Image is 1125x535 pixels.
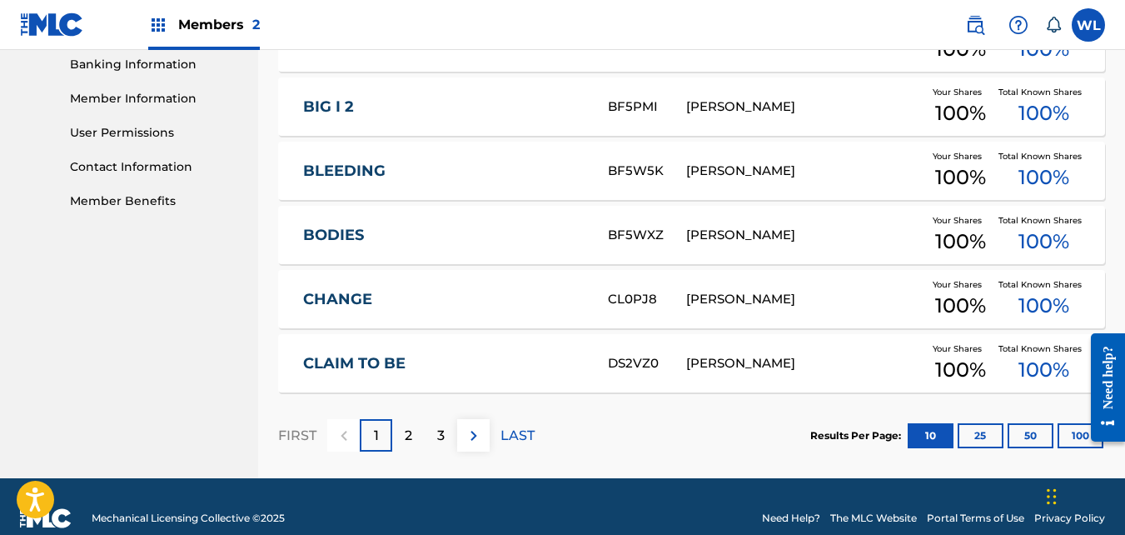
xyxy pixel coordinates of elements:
div: CL0PJ8 [608,290,686,309]
a: CHANGE [303,290,585,309]
img: Top Rightsholders [148,15,168,35]
span: 100 % [935,98,986,128]
span: 100 % [1018,98,1069,128]
button: 10 [908,423,953,448]
span: 100 % [935,162,986,192]
button: 100 [1058,423,1103,448]
span: Total Known Shares [998,86,1088,98]
div: Help [1002,8,1035,42]
button: 50 [1008,423,1053,448]
p: FIRST [278,426,316,446]
div: User Menu [1072,8,1105,42]
iframe: Chat Widget [1042,455,1125,535]
span: Total Known Shares [998,342,1088,355]
p: Results Per Page: [810,428,905,443]
span: Members [178,15,260,34]
a: Member Benefits [70,192,238,210]
div: [PERSON_NAME] [686,226,922,245]
div: BF5WXZ [608,226,686,245]
span: Your Shares [933,86,988,98]
a: Public Search [958,8,992,42]
iframe: Resource Center [1078,320,1125,454]
span: Your Shares [933,278,988,291]
p: 1 [374,426,379,446]
div: Notifications [1045,17,1062,33]
p: LAST [500,426,535,446]
span: 100 % [1018,162,1069,192]
div: BF5PMI [608,97,686,117]
div: DS2VZ0 [608,354,686,373]
div: [PERSON_NAME] [686,354,922,373]
a: User Permissions [70,124,238,142]
img: help [1008,15,1028,35]
img: logo [20,508,72,528]
span: Total Known Shares [998,150,1088,162]
a: BODIES [303,226,585,245]
a: Portal Terms of Use [927,511,1024,526]
a: BIG I 2 [303,97,585,117]
a: BLEEDING [303,162,585,181]
div: [PERSON_NAME] [686,162,922,181]
div: [PERSON_NAME] [686,290,922,309]
span: Mechanical Licensing Collective © 2025 [92,511,285,526]
div: [PERSON_NAME] [686,97,922,117]
span: 100 % [1018,355,1069,385]
span: Your Shares [933,150,988,162]
span: 2 [252,17,260,32]
img: right [464,426,484,446]
div: Drag [1047,472,1057,522]
p: 3 [437,426,445,446]
div: BF5W5K [608,162,686,181]
a: CLAIM TO BE [303,354,585,373]
span: 100 % [1018,291,1069,321]
button: 25 [958,423,1003,448]
img: search [965,15,985,35]
img: MLC Logo [20,12,84,37]
span: Your Shares [933,214,988,227]
a: The MLC Website [830,511,917,526]
span: Total Known Shares [998,278,1088,291]
a: Member Information [70,90,238,107]
span: Your Shares [933,342,988,355]
a: Need Help? [762,511,820,526]
a: Contact Information [70,158,238,176]
span: Total Known Shares [998,214,1088,227]
span: 100 % [935,227,986,257]
span: 100 % [1018,227,1069,257]
a: Privacy Policy [1034,511,1105,526]
span: 100 % [935,291,986,321]
a: Banking Information [70,56,238,73]
p: 2 [405,426,412,446]
span: 100 % [935,355,986,385]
